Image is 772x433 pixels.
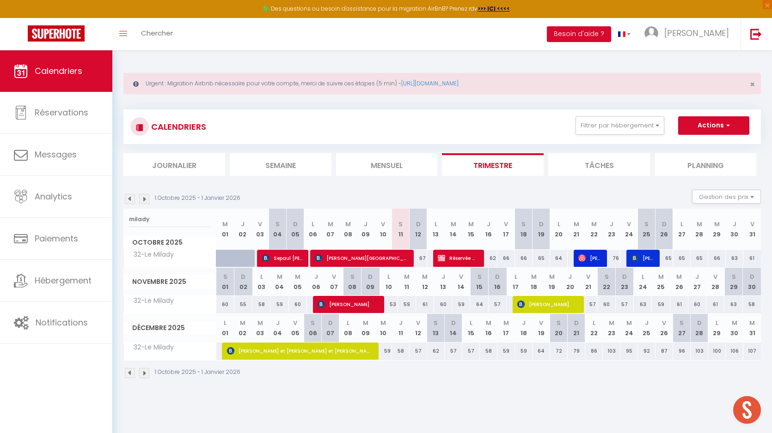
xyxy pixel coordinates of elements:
abbr: M [277,272,282,281]
div: 59 [497,343,515,360]
th: 29 [724,268,742,296]
span: Analytics [35,191,72,202]
abbr: M [749,319,755,327]
div: 60 [434,296,452,313]
span: Chercher [141,28,173,38]
div: 66 [497,250,515,267]
div: 86 [585,343,603,360]
th: 27 [673,209,691,250]
div: 103 [603,343,620,360]
abbr: M [257,319,263,327]
th: 09 [357,209,374,250]
abbr: V [539,319,543,327]
th: 02 [234,314,251,342]
li: Semaine [230,153,331,176]
abbr: S [521,220,526,229]
th: 20 [550,314,568,342]
abbr: L [224,319,227,327]
th: 24 [620,209,638,250]
span: [PERSON_NAME] [664,27,729,39]
th: 17 [497,314,515,342]
th: 26 [656,314,673,342]
abbr: L [260,272,263,281]
th: 19 [533,209,550,250]
th: 07 [322,314,339,342]
div: 57 [579,296,597,313]
abbr: M [451,220,456,229]
abbr: D [451,319,456,327]
abbr: D [241,272,245,281]
th: 18 [525,268,543,296]
abbr: M [591,220,597,229]
abbr: L [593,319,595,327]
div: 92 [638,343,656,360]
abbr: V [381,220,385,229]
div: 63 [726,250,743,267]
div: 59 [374,343,392,360]
div: 64 [533,343,550,360]
div: 57 [445,343,462,360]
abbr: S [276,220,280,229]
abbr: J [314,272,318,281]
abbr: D [539,220,544,229]
div: 60 [289,296,307,313]
li: Planning [655,153,756,176]
th: 03 [251,209,269,250]
a: [URL][DOMAIN_NAME] [401,79,459,87]
div: 62 [480,250,497,267]
abbr: D [574,319,579,327]
th: 13 [427,314,445,342]
th: 11 [398,268,416,296]
th: 27 [688,268,706,296]
li: Mensuel [336,153,438,176]
th: 01 [216,209,234,250]
th: 28 [691,314,708,342]
th: 24 [634,268,652,296]
abbr: J [610,220,613,229]
div: 67 [410,250,427,267]
abbr: M [486,319,491,327]
div: 63 [634,296,652,313]
abbr: D [328,319,333,327]
div: 66 [708,250,726,267]
th: 29 [708,314,726,342]
span: Décembre 2025 [124,321,216,335]
th: 09 [357,314,374,342]
abbr: M [422,272,428,281]
div: 103 [691,343,708,360]
div: Urgent : Migration Airbnb nécessaire pour votre compte, merci de suivre ces étapes (5 min) - [123,73,761,94]
abbr: L [435,220,437,229]
abbr: M [328,220,333,229]
abbr: S [557,319,561,327]
img: ... [644,26,658,40]
th: 11 [392,314,410,342]
div: 66 [515,250,533,267]
span: 32-Le Milady [125,343,176,353]
th: 12 [410,314,427,342]
th: 02 [234,268,252,296]
div: 65 [673,250,691,267]
div: 61 [670,296,688,313]
li: Journalier [123,153,225,176]
th: 21 [568,314,585,342]
th: 31 [743,209,761,250]
th: 28 [691,209,708,250]
span: [PERSON_NAME] [318,295,376,313]
abbr: L [312,220,314,229]
div: 87 [656,343,673,360]
abbr: J [487,220,490,229]
abbr: D [293,220,298,229]
abbr: S [478,272,482,281]
abbr: J [364,220,368,229]
strong: >>> ICI <<<< [478,5,510,12]
span: Octobre 2025 [124,236,216,249]
th: 30 [743,268,761,296]
abbr: V [504,220,508,229]
th: 20 [550,209,568,250]
div: 64 [470,296,488,313]
th: 11 [392,209,410,250]
div: 61 [743,250,761,267]
div: 64 [550,250,568,267]
span: Messages [35,149,77,160]
th: 15 [470,268,488,296]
